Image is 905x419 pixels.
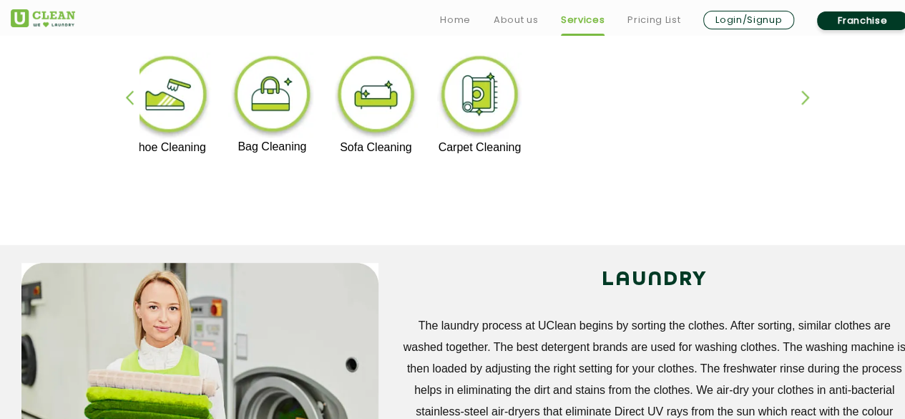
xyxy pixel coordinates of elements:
[703,11,794,29] a: Login/Signup
[228,52,316,140] img: bag_cleaning_11zon.webp
[228,140,316,153] p: Bag Cleaning
[11,9,75,27] img: UClean Laundry and Dry Cleaning
[440,11,471,29] a: Home
[561,11,605,29] a: Services
[332,52,420,141] img: sofa_cleaning_11zon.webp
[436,52,524,141] img: carpet_cleaning_11zon.webp
[332,141,420,154] p: Sofa Cleaning
[124,141,212,154] p: Shoe Cleaning
[436,141,524,154] p: Carpet Cleaning
[627,11,680,29] a: Pricing List
[494,11,538,29] a: About us
[124,52,212,141] img: shoe_cleaning_11zon.webp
